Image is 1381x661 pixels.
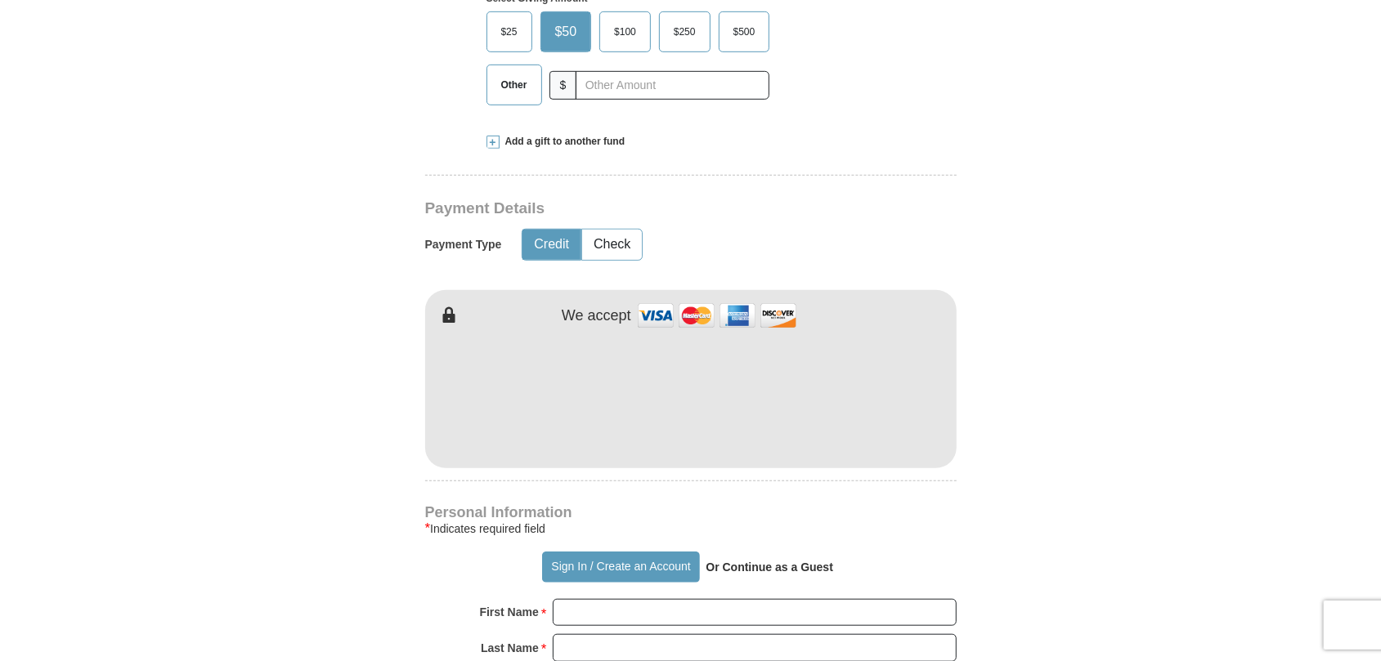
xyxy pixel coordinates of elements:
div: Indicates required field [425,519,957,538]
span: $25 [493,20,526,44]
span: Other [493,73,536,97]
span: Add a gift to another fund [500,135,625,149]
strong: Or Continue as a Guest [706,561,833,574]
img: credit cards accepted [635,298,799,333]
button: Check [582,230,642,260]
h4: We accept [562,307,631,325]
h4: Personal Information [425,506,957,519]
span: $250 [666,20,704,44]
strong: First Name [480,601,539,623]
span: $500 [725,20,764,44]
h3: Payment Details [425,199,842,218]
button: Sign In / Create an Account [542,552,700,583]
button: Credit [522,230,581,260]
span: $50 [547,20,585,44]
span: $100 [606,20,644,44]
input: Other Amount [576,71,769,100]
strong: Last Name [481,636,539,659]
h5: Payment Type [425,238,502,252]
span: $ [549,71,577,100]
